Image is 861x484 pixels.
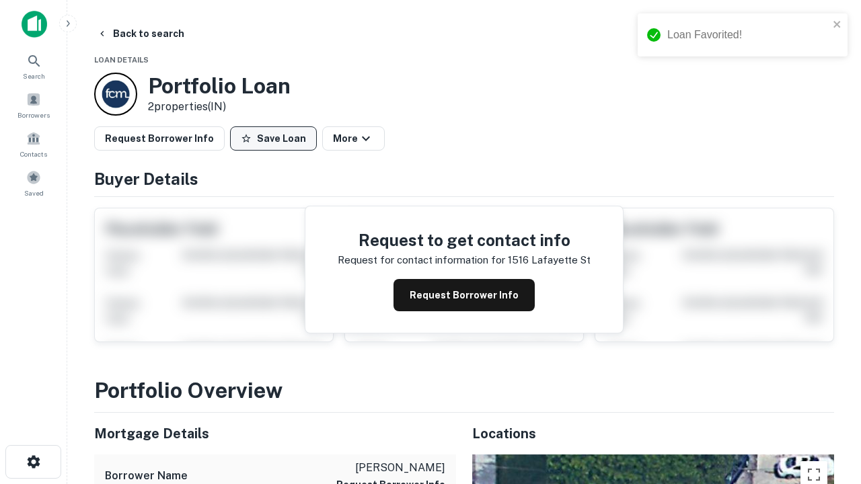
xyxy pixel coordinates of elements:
a: Saved [4,165,63,201]
a: Contacts [4,126,63,162]
span: Contacts [20,149,47,159]
img: capitalize-icon.png [22,11,47,38]
button: Request Borrower Info [94,126,225,151]
iframe: Chat Widget [794,333,861,398]
h5: Mortgage Details [94,424,456,444]
p: Request for contact information for [338,252,505,268]
h5: Locations [472,424,834,444]
button: Back to search [91,22,190,46]
span: Borrowers [17,110,50,120]
p: 1516 lafayette st [508,252,591,268]
button: Request Borrower Info [394,279,535,311]
h4: Request to get contact info [338,228,591,252]
button: More [322,126,385,151]
p: [PERSON_NAME] [336,460,445,476]
h3: Portfolio Loan [148,73,291,99]
a: Search [4,48,63,84]
button: Save Loan [230,126,317,151]
button: close [833,19,842,32]
span: Loan Details [94,56,149,64]
span: Saved [24,188,44,198]
h3: Portfolio Overview [94,374,834,407]
h6: Borrower Name [105,468,188,484]
div: Loan Favorited! [667,27,829,43]
h4: Buyer Details [94,167,834,191]
a: Borrowers [4,87,63,123]
span: Search [23,71,45,81]
p: 2 properties (IN) [148,99,291,115]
